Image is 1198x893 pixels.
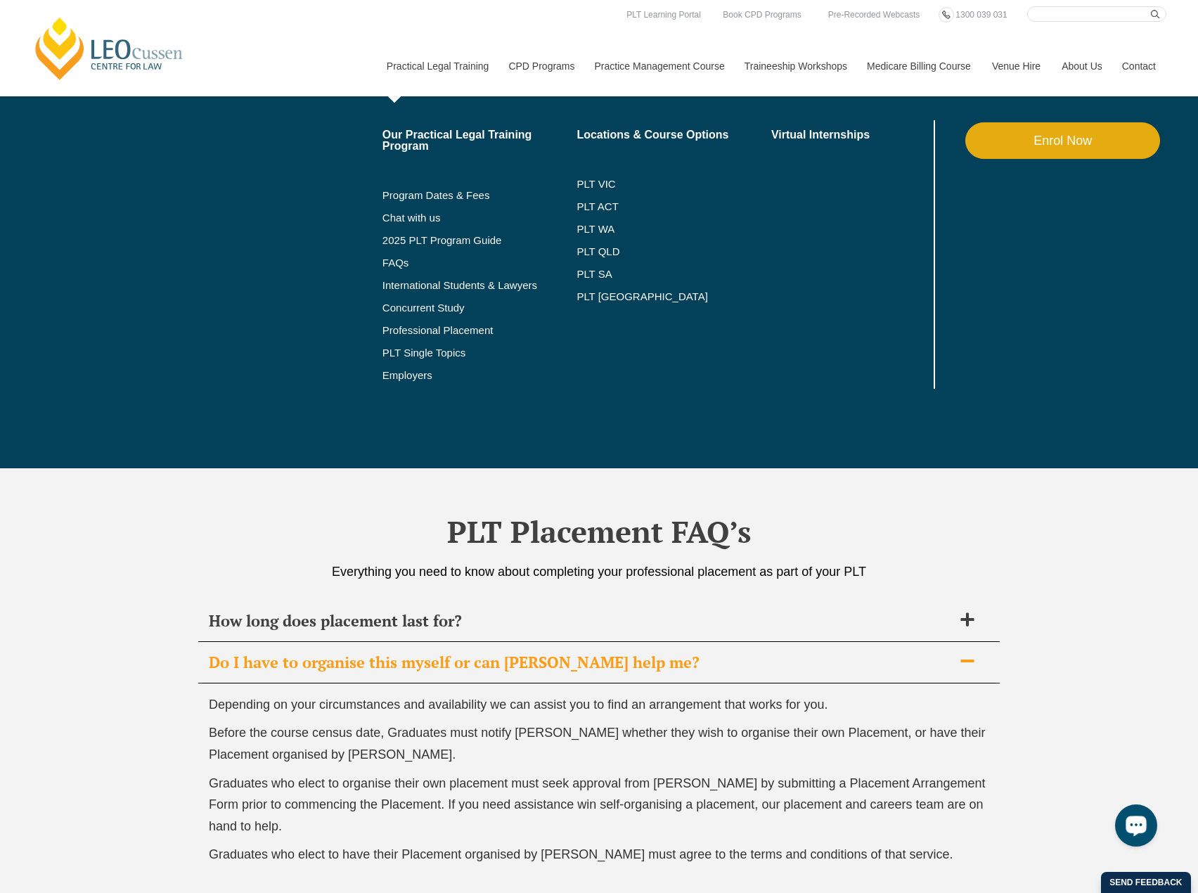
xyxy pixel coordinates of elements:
[382,280,577,291] a: International Students & Lawyers
[1104,799,1163,858] iframe: LiveChat chat widget
[209,776,986,833] span: Graduates who elect to organise their own placement must seek approval from [PERSON_NAME] by subm...
[376,36,498,96] a: Practical Legal Training
[577,224,736,235] a: PLT WA
[577,269,771,280] a: PLT SA
[981,36,1051,96] a: Venue Hire
[584,36,734,96] a: Practice Management Course
[771,129,931,141] a: Virtual Internships
[332,565,866,579] span: Everything you need to know about completing your professional placement as part of your PLT
[382,235,542,246] a: 2025 PLT Program Guide
[719,7,804,23] a: Book CPD Programs
[209,726,986,762] span: Before the course census date, Graduates must notify [PERSON_NAME] whether they wish to organise ...
[577,291,771,302] a: PLT [GEOGRAPHIC_DATA]
[209,611,953,631] span: How long does placement last for?
[382,212,577,224] a: Chat with us
[382,347,577,359] a: PLT Single Topics
[734,36,856,96] a: Traineeship Workshops
[577,201,771,212] a: PLT ACT
[198,514,1000,549] h2: PLT Placement FAQ’s
[382,370,577,381] a: Employers
[577,129,771,141] a: Locations & Course Options
[623,7,704,23] a: PLT Learning Portal
[209,847,953,861] span: Graduates who elect to have their Placement organised by [PERSON_NAME] must agree to the terms an...
[1112,36,1166,96] a: Contact
[955,10,1007,20] span: 1300 039 031
[856,36,981,96] a: Medicare Billing Course
[577,246,771,257] a: PLT QLD
[382,325,577,336] a: Professional Placement
[1051,36,1112,96] a: About Us
[32,15,187,82] a: [PERSON_NAME] Centre for Law
[382,257,577,269] a: FAQs
[825,7,924,23] a: Pre-Recorded Webcasts
[382,190,577,201] a: Program Dates & Fees
[209,653,953,672] span: Do I have to organise this myself or can [PERSON_NAME] help me?
[209,698,827,712] span: Depending on your circumstances and availability we can assist you to find an arrangement that wo...
[952,7,1010,23] a: 1300 039 031
[498,36,584,96] a: CPD Programs
[382,129,577,152] a: Our Practical Legal Training Program
[965,122,1160,159] a: Enrol Now
[382,302,577,314] a: Concurrent Study
[577,179,771,190] a: PLT VIC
